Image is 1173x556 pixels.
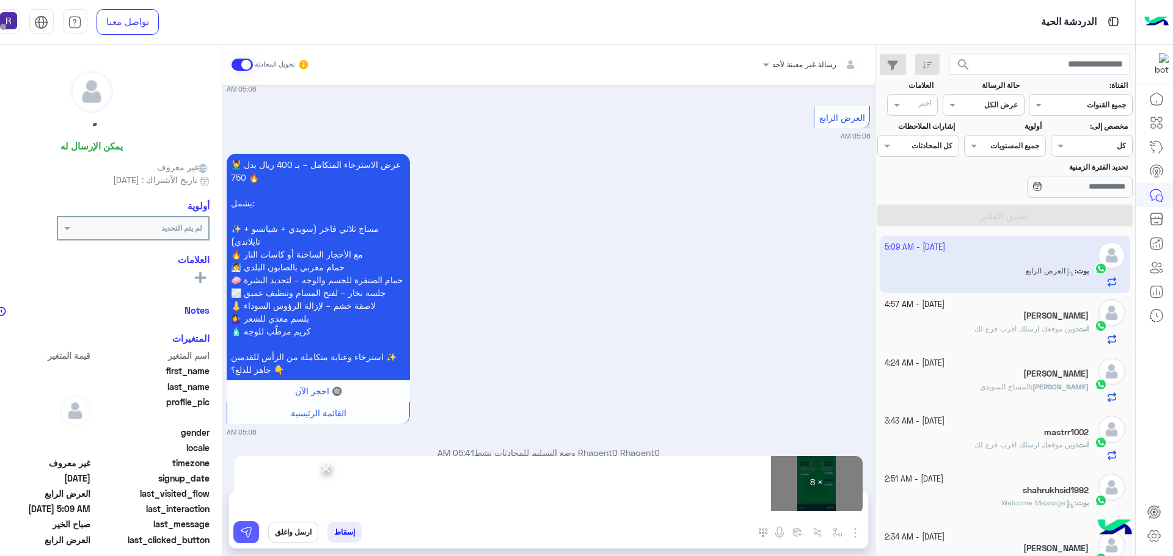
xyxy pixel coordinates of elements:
[944,80,1020,91] label: حالة الرسالة
[1095,494,1107,507] img: WhatsApp
[172,333,210,344] h6: المتغيرات
[1098,416,1125,443] img: defaultAdmin.png
[1095,378,1107,391] img: WhatsApp
[1078,324,1089,333] span: انت
[885,299,945,311] small: [DATE] - 4:57 AM
[93,533,210,546] span: last_clicked_button
[268,522,318,543] button: ارسل واغلق
[827,522,847,542] button: select flow
[185,305,210,316] h6: Notes
[93,395,210,424] span: profile_pic
[819,112,865,123] span: العرض الرابع
[1098,474,1125,501] img: defaultAdmin.png
[1098,299,1125,327] img: defaultAdmin.png
[1094,507,1136,550] img: hulul-logo.png
[974,440,1076,449] span: وين موقعك ارسلك اقرب فرع لك
[227,154,410,380] p: 20/9/2025, 5:08 AM
[113,173,197,186] span: تاريخ الأشتراك : [DATE]
[1041,14,1097,31] p: الدردشة الحية
[965,121,1041,132] label: أولوية
[63,9,87,35] a: tab
[813,527,822,537] img: Trigger scenario
[841,131,870,141] small: 05:08 AM
[1023,543,1089,554] h5: Khadi Khan
[93,364,210,377] span: first_name
[34,15,48,29] img: tab
[1031,80,1128,91] label: القناة:
[879,121,955,132] label: إشارات الملاحظات
[885,358,945,369] small: [DATE] - 4:24 AM
[93,487,210,500] span: last_visited_flow
[771,456,863,511] div: × 8
[437,447,474,458] span: 05:41 AM
[1001,498,1075,507] span: Welcome Message
[949,54,979,80] button: search
[1032,382,1089,391] span: [PERSON_NAME]
[965,162,1128,173] label: تحديد الفترة الزمنية
[974,324,1076,333] span: وين موقعك ارسلك اقرب فرع لك
[1023,369,1089,379] h5: محمد احمد
[227,84,256,94] small: 05:08 AM
[885,416,945,427] small: [DATE] - 3:43 AM
[1023,485,1089,496] h5: shahrukhsid1992
[1075,498,1089,507] b: :
[885,474,943,485] small: [DATE] - 2:51 AM
[93,426,210,439] span: gender
[807,522,827,542] button: Trigger scenario
[1078,440,1089,449] span: انت
[772,525,787,540] img: send voice note
[1076,498,1089,507] span: بوت
[879,80,934,91] label: العلامات
[93,457,210,469] span: timezone
[93,441,210,454] span: locale
[71,71,112,112] img: defaultAdmin.png
[787,522,807,542] button: create order
[93,518,210,530] span: last_message
[295,386,342,396] span: 🔘 احجز الآن
[93,349,210,362] span: اسم المتغير
[68,15,82,29] img: tab
[60,395,90,426] img: defaultAdmin.png
[792,527,802,537] img: create order
[1095,320,1107,332] img: WhatsApp
[980,382,1031,391] span: المساج السويدي
[1023,311,1089,321] h5: احمد جابر
[758,528,768,538] img: make a call
[320,454,332,482] span: ×
[1106,14,1121,29] img: tab
[877,204,1133,226] button: تطبيق الفلاتر
[1044,427,1089,438] h5: mastrr1002
[918,98,933,112] div: اختر
[240,526,252,538] img: send message
[1076,440,1089,449] b: :
[161,223,202,233] b: لم يتم التحديد
[1095,436,1107,449] img: WhatsApp
[1031,382,1089,391] b: :
[1147,53,1169,75] img: 322853014244696
[93,380,210,393] span: last_name
[255,60,295,70] small: تحويل المحادثة
[772,60,836,69] span: رسالة غير معينة لأحد
[327,522,362,543] button: إسقاط
[1144,9,1169,35] img: Logo
[956,57,971,72] span: search
[60,140,123,151] h6: يمكن الإرسال له
[833,527,842,537] img: select flow
[188,200,210,211] h6: أولوية
[885,532,945,543] small: [DATE] - 2:34 AM
[93,502,210,515] span: last_interaction
[1052,121,1128,132] label: مخصص إلى:
[227,446,870,459] p: Rhagent0 Rhagent0 وضع التسليم للمحادثات نشط
[93,472,210,485] span: signup_date
[97,9,159,35] a: تواصل معنا
[1098,358,1125,385] img: defaultAdmin.png
[1076,324,1089,333] b: :
[291,408,346,418] span: القائمة الرئيسية
[227,427,256,437] small: 05:08 AM
[157,161,210,173] span: غير معروف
